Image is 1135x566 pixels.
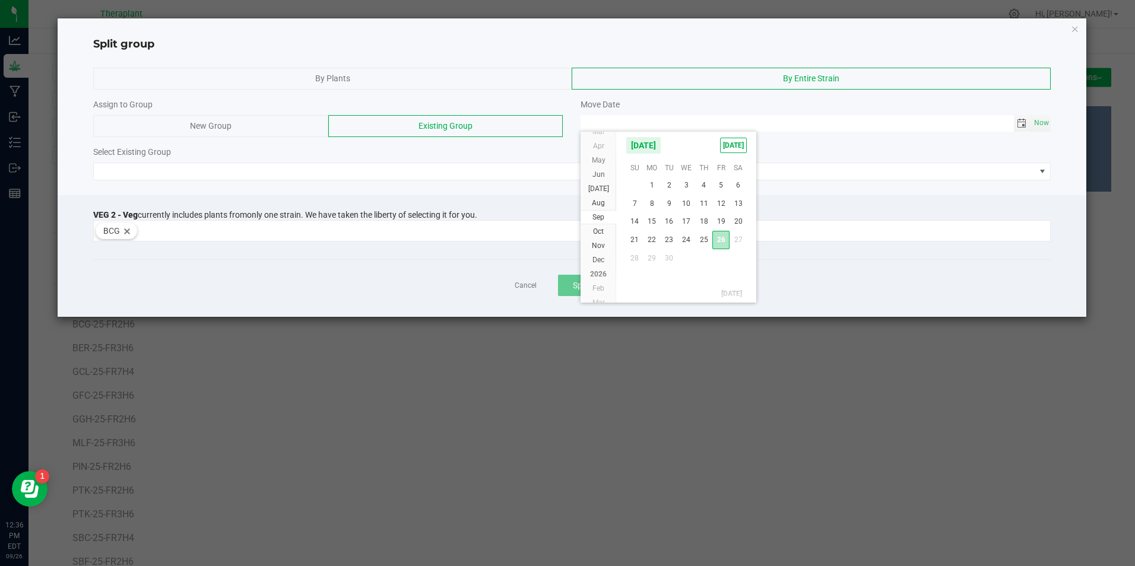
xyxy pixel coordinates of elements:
span: 12 [712,195,730,213]
td: Sunday, September 21, 2025 [626,231,643,249]
th: Tu [661,159,678,177]
span: 10 [678,195,695,213]
span: 25 [695,231,712,249]
td: Sunday, September 7, 2025 [626,195,643,213]
td: Saturday, September 13, 2025 [730,195,747,213]
th: Mo [643,159,661,177]
span: Dec [592,256,604,264]
span: 20 [730,212,747,231]
td: Tuesday, September 9, 2025 [661,195,678,213]
span: 2 [661,176,678,195]
span: currently includes plants from [93,210,477,220]
span: Move Date [581,100,620,109]
span: Oct [593,227,604,236]
iframe: Resource center unread badge [35,469,49,484]
td: Monday, September 8, 2025 [643,195,661,213]
span: Set Current date [1031,115,1051,132]
span: Apr [593,142,604,150]
a: Cancel [515,281,537,291]
span: Feb [592,284,604,292]
td: Saturday, September 20, 2025 [730,212,747,231]
span: May [592,156,605,164]
th: Sa [730,159,747,177]
span: Existing Group [419,121,473,131]
span: 13 [730,195,747,213]
td: Monday, September 22, 2025 [643,231,661,249]
span: 8 [643,195,661,213]
span: 26 [712,231,730,249]
span: 23 [661,231,678,249]
span: Assign to Group [93,100,153,109]
span: Mar [592,298,605,307]
span: 6 [730,176,747,195]
span: 9 [661,195,678,213]
td: Wednesday, September 17, 2025 [678,212,695,231]
td: Thursday, September 18, 2025 [695,212,712,231]
th: Th [695,159,712,177]
span: New Group [190,121,232,131]
span: 22 [643,231,661,249]
span: 16 [661,212,678,231]
td: Monday, September 1, 2025 [643,176,661,195]
span: Toggle calendar [1014,115,1031,132]
td: Friday, September 12, 2025 [712,195,730,213]
span: Nov [592,241,605,250]
span: Aug [592,199,605,207]
span: 3 [678,176,695,195]
span: only one strain. We have taken the liberty of selecting it for you. [247,210,477,220]
span: 24 [678,231,695,249]
td: Wednesday, September 3, 2025 [678,176,695,195]
span: 15 [643,212,661,231]
span: 17 [678,212,695,231]
span: BCG [103,223,120,239]
span: 1 [643,176,661,195]
span: VEG 2 - Veg [93,210,138,220]
th: Su [626,159,643,177]
span: 4 [695,176,712,195]
span: Jun [592,170,605,179]
span: [DATE] [626,136,661,154]
td: Thursday, September 25, 2025 [695,231,712,249]
span: delete [121,223,134,239]
span: select [1031,115,1051,132]
iframe: Resource center [12,471,47,507]
span: 5 [712,176,730,195]
span: 2026 [590,270,607,278]
td: Monday, September 15, 2025 [643,212,661,231]
td: Tuesday, September 16, 2025 [661,212,678,231]
span: 7 [626,195,643,213]
td: Friday, September 5, 2025 [712,176,730,195]
span: 14 [626,212,643,231]
td: Sunday, September 14, 2025 [626,212,643,231]
td: Friday, September 19, 2025 [712,212,730,231]
td: Thursday, September 11, 2025 [695,195,712,213]
span: By Plants [315,74,350,83]
td: Wednesday, September 24, 2025 [678,231,695,249]
span: By Entire Strain [783,74,839,83]
td: Tuesday, September 2, 2025 [661,176,678,195]
h4: Split group [93,37,1050,52]
td: Saturday, September 6, 2025 [730,176,747,195]
span: 21 [626,231,643,249]
span: Sep [592,213,604,221]
span: Mar [592,128,605,136]
td: Thursday, September 4, 2025 [695,176,712,195]
span: 11 [695,195,712,213]
span: Select Existing Group [93,147,171,157]
span: [DATE] [588,185,609,193]
th: [DATE] [626,285,747,303]
button: Split Group [558,275,629,296]
td: Wednesday, September 10, 2025 [678,195,695,213]
td: Friday, September 26, 2025 [712,231,730,249]
th: We [678,159,695,177]
span: 19 [712,212,730,231]
span: 18 [695,212,712,231]
th: Fr [712,159,730,177]
td: Tuesday, September 23, 2025 [661,231,678,249]
span: Split Group [573,281,614,290]
span: [DATE] [720,138,747,153]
